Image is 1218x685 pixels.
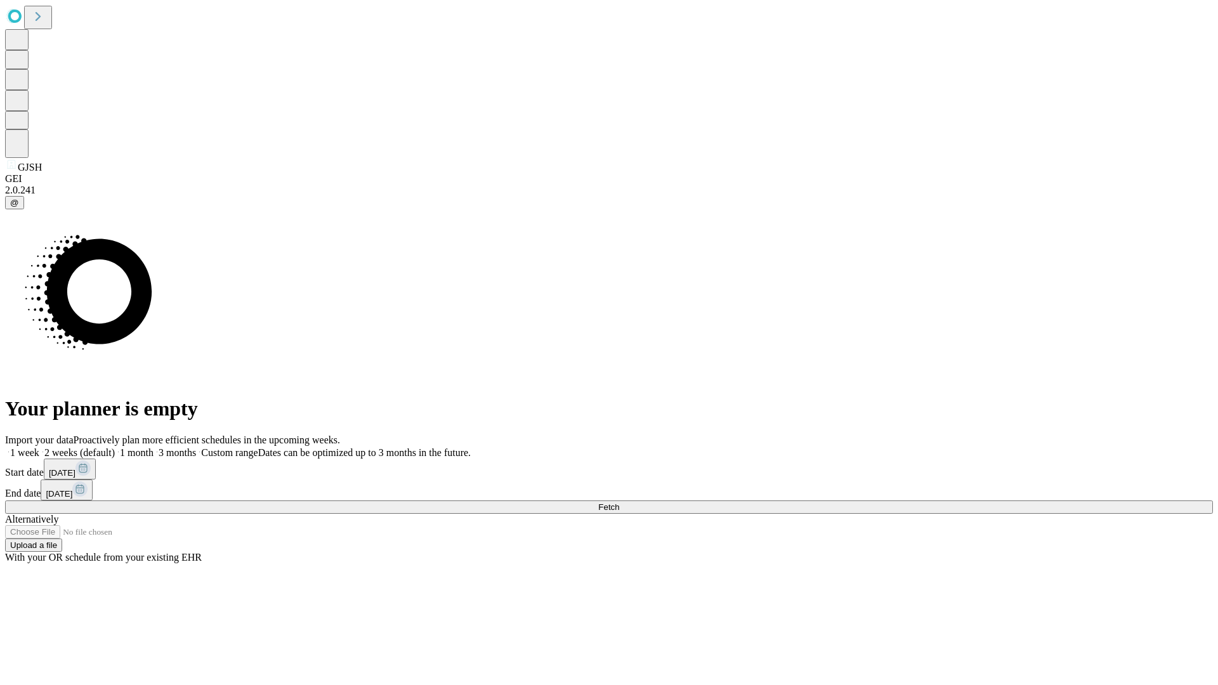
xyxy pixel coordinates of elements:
div: End date [5,480,1213,500]
span: Import your data [5,434,74,445]
span: [DATE] [49,468,75,478]
span: Fetch [598,502,619,512]
button: [DATE] [44,459,96,480]
div: Start date [5,459,1213,480]
span: Alternatively [5,514,58,525]
span: @ [10,198,19,207]
button: Fetch [5,500,1213,514]
span: 1 week [10,447,39,458]
button: [DATE] [41,480,93,500]
button: @ [5,196,24,209]
span: 2 weeks (default) [44,447,115,458]
div: GEI [5,173,1213,185]
span: Proactively plan more efficient schedules in the upcoming weeks. [74,434,340,445]
span: GJSH [18,162,42,173]
span: Dates can be optimized up to 3 months in the future. [258,447,471,458]
span: With your OR schedule from your existing EHR [5,552,202,563]
div: 2.0.241 [5,185,1213,196]
span: Custom range [201,447,258,458]
button: Upload a file [5,538,62,552]
span: 3 months [159,447,196,458]
h1: Your planner is empty [5,397,1213,421]
span: 1 month [120,447,154,458]
span: [DATE] [46,489,72,499]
